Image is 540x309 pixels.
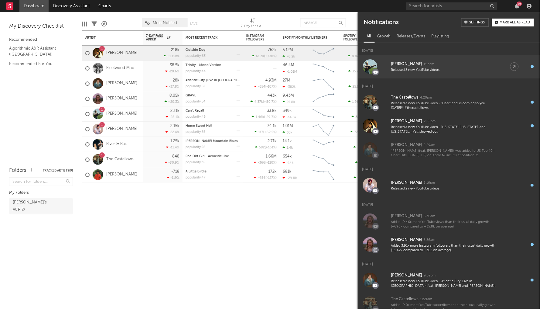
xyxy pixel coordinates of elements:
[353,85,361,89] span: 25.9k
[186,48,240,52] div: Outside Dog
[358,209,540,233] a: [PERSON_NAME]5:36amAdded 19.46x more YouTube views than their usual daily growth (+696k compared ...
[391,272,422,279] div: [PERSON_NAME]
[266,161,276,165] span: -120 %
[391,94,419,101] div: The Castellows
[255,100,263,104] span: 4.37k
[171,170,179,174] div: -718
[374,31,394,42] div: Growth
[166,130,179,134] div: -22.4 %
[300,18,346,27] input: Search...
[461,18,489,27] a: Settings
[352,55,361,58] span: 8.82k
[424,214,436,219] div: 5:36am
[357,146,361,149] span: 75
[348,54,374,58] div: ( )
[170,109,179,113] div: 2.31k
[517,2,522,6] div: 19
[364,31,374,42] div: All
[515,4,519,9] button: 19
[170,124,179,128] div: 2.15k
[283,85,296,89] div: -382k
[283,154,292,158] div: 654k
[106,127,138,132] a: [PERSON_NAME]
[352,100,361,104] span: 1.96k
[391,179,422,186] div: [PERSON_NAME]
[264,131,276,134] span: +62.5 %
[310,61,337,76] svg: Chart title
[264,100,276,104] span: +80.7 %
[283,139,292,143] div: 14.1k
[106,81,138,86] a: [PERSON_NAME]
[241,23,265,30] div: 7-Day Fans Added (7-Day Fans Added)
[170,63,179,67] div: 38.5k
[186,94,196,97] a: GRAVE
[186,140,238,143] a: [PERSON_NAME] Mountain Blues
[358,78,540,90] div: [DATE]
[186,54,206,58] div: popularity: 63
[356,116,362,119] span: 384
[186,170,207,173] a: A Little Birdie
[252,54,277,58] div: ( )
[186,36,231,40] div: Most Recent Track
[391,101,498,111] div: Released a new YouTube video - ‘Heartland’ is coming to you [DATE]!!! #thecastellows.
[429,31,453,42] div: Playlisting
[9,198,73,214] a: [PERSON_NAME]'s A&R(2)
[173,78,179,82] div: 28k
[355,161,374,165] div: ( )
[190,22,198,25] button: Save
[266,154,277,158] div: 1.66M
[364,18,399,27] div: Notifications
[391,149,498,158] div: '[PERSON_NAME] (feat. [PERSON_NAME])' was added to US Top 40 | Chart Hits | [DATE] (US) on Apple ...
[348,69,374,73] div: ( )
[186,124,212,128] a: Home Sweet Hell
[283,170,292,174] div: 681k
[265,55,276,58] span: +738 %
[106,50,138,56] a: [PERSON_NAME]
[256,55,264,58] span: 61.3k
[391,68,498,72] div: Released 3 new YouTube videos.
[424,181,435,185] div: 5:16pm
[166,85,179,89] div: -37.8 %
[283,36,328,40] div: Spotify Monthly Listeners
[283,70,297,74] div: -1.01M
[283,130,292,134] div: 30k
[186,64,240,67] div: Trinity - Mono Version
[352,115,374,119] div: ( )
[354,145,374,149] div: ( )
[258,161,265,165] span: -366
[394,31,429,42] div: Releases/Events
[106,157,134,162] a: The Castellows
[186,170,240,173] div: A Little Birdie
[9,36,73,43] div: Recommended
[186,100,206,103] div: popularity: 54
[268,170,277,174] div: 172k
[267,124,277,128] div: 74.1k
[43,169,73,172] button: Tracked Artists(9)
[358,161,540,173] div: [DATE]
[186,79,240,82] div: Atlantic City (Live in Jersey) [feat. Bruce Springsteen and Kings of Leon]
[255,130,277,134] div: ( )
[9,167,26,174] div: Folders
[165,100,179,104] div: +20.3 %
[166,145,179,149] div: -11.4 %
[358,233,540,256] a: [PERSON_NAME]5:36amAdded 3.91x more Instagram followers than their usual daily growth (+1.42k com...
[283,100,295,104] div: 25.8k
[283,63,294,67] div: 46.4M
[310,106,337,122] svg: Chart title
[283,48,293,52] div: 5.12M
[348,100,374,104] div: ( )
[252,115,277,119] div: ( )
[283,94,294,98] div: 9.43M
[420,95,432,100] div: 4:20pm
[391,236,422,244] div: [PERSON_NAME]
[424,62,435,67] div: 1:13pm
[186,109,204,113] a: Can't Recall
[82,15,87,33] div: Edit Columns
[166,115,179,119] div: -28.1 %
[310,167,337,182] svg: Chart title
[172,154,179,158] div: 848
[354,176,374,180] div: ( )
[186,79,325,82] a: Atlantic City (Live in [GEOGRAPHIC_DATA]) [feat. [PERSON_NAME] and [PERSON_NAME]]
[391,186,498,191] div: Released 2 new YouTube videos.
[391,61,422,68] div: [PERSON_NAME]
